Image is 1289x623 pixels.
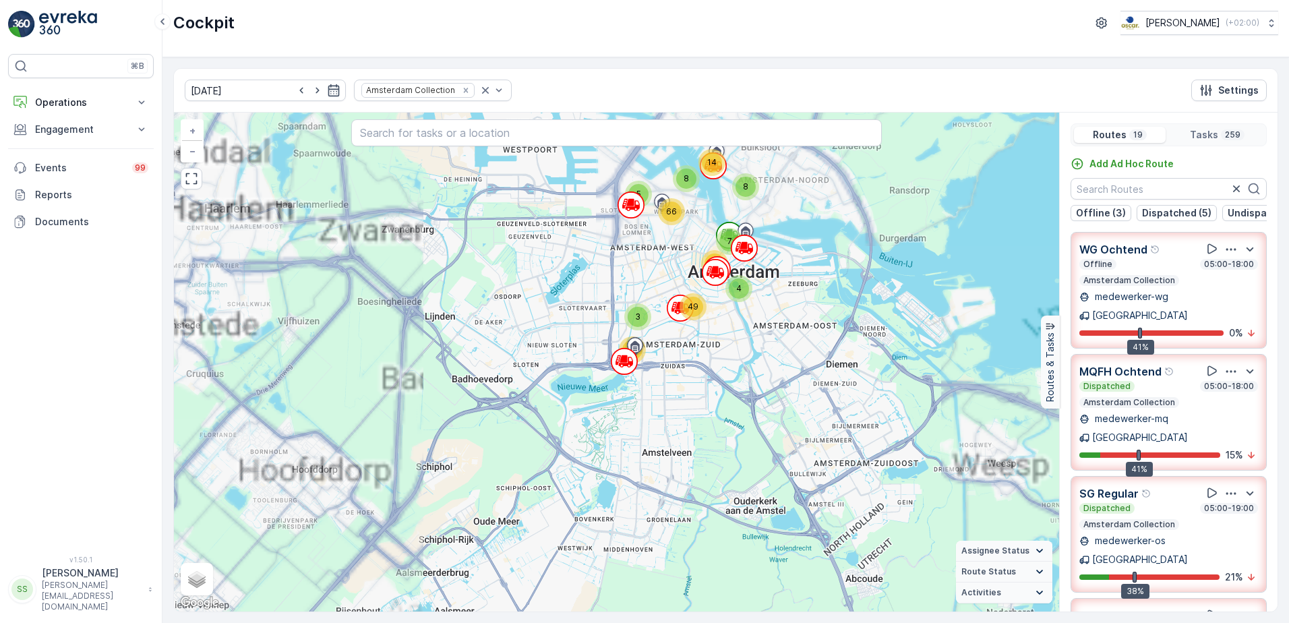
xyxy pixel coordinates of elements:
p: 05:00-18:00 [1203,381,1255,392]
span: 8 [743,181,748,191]
p: 0 % [1229,326,1243,340]
input: Search for tasks or a location [351,119,882,146]
span: + [189,125,196,136]
summary: Route Status [956,562,1052,583]
div: 41% [1127,340,1154,355]
span: 14 [707,157,717,167]
div: 8 [732,173,759,200]
span: − [189,145,196,156]
p: [PERSON_NAME] [1145,16,1220,30]
p: Events [35,161,124,175]
img: basis-logo_rgb2x.png [1120,16,1140,30]
p: medewerker-wg [1092,290,1168,303]
p: [PERSON_NAME] [42,566,142,580]
p: [GEOGRAPHIC_DATA] [1092,553,1188,566]
summary: Assignee Status [956,541,1052,562]
p: [GEOGRAPHIC_DATA] [1092,431,1188,444]
img: logo [8,11,35,38]
span: 7 [727,236,732,246]
p: WG Ochtend [1079,241,1147,258]
p: ( +02:00 ) [1226,18,1259,28]
p: Offline (3) [1076,206,1126,220]
button: Dispatched (5) [1137,205,1217,221]
div: 5 [625,181,652,208]
summary: Activities [956,583,1052,603]
div: Remove Amsterdam Collection [458,85,473,96]
div: 7 [716,228,743,255]
p: Dispatched (5) [1142,206,1211,220]
p: 99 [135,162,146,173]
div: 31 [701,250,728,277]
p: 21 % [1225,570,1243,584]
div: 4 [725,275,752,302]
p: Reports [35,188,148,202]
span: 3 [635,311,640,322]
p: 19 [1132,129,1144,140]
p: Dispatched [1082,381,1132,392]
p: Offline [1082,259,1114,270]
div: 3 [624,303,651,330]
a: Zoom Out [182,141,202,161]
p: 05:00-19:00 [1203,503,1255,514]
p: Cockpit [173,12,235,34]
div: 66 [658,198,685,225]
div: Help Tooltip Icon [1150,244,1161,255]
img: Google [177,594,222,612]
p: Amsterdam Collection [1082,397,1176,408]
button: [PERSON_NAME](+02:00) [1120,11,1278,35]
span: 49 [688,301,698,311]
a: Layers [182,564,212,594]
span: v 1.50.1 [8,556,154,564]
p: 05:00-18:00 [1203,259,1255,270]
div: Help Tooltip Icon [1141,488,1152,499]
p: MQFH Ochtend [1079,363,1162,380]
span: Assignee Status [961,545,1029,556]
p: 259 [1224,129,1242,140]
button: Engagement [8,116,154,143]
p: ⌘B [131,61,144,71]
p: Tasks [1190,128,1218,142]
a: Add Ad Hoc Route [1071,157,1174,171]
p: medewerker-os [1092,534,1166,547]
p: Amsterdam Collection [1082,519,1176,530]
p: Documents [35,215,148,229]
div: 41% [1126,462,1153,477]
button: Offline (3) [1071,205,1131,221]
p: Dispatched [1082,503,1132,514]
span: 4 [736,283,742,293]
button: Settings [1191,80,1267,101]
div: Amsterdam Collection [362,84,457,96]
span: 8 [684,173,689,183]
p: Routes [1093,128,1127,142]
p: Add Ad Hoc Route [1089,157,1174,171]
a: Zoom In [182,121,202,141]
button: Operations [8,89,154,116]
div: Help Tooltip Icon [1164,366,1175,377]
div: 14 [698,149,725,176]
div: 38% [1121,584,1149,599]
div: Help Tooltip Icon [1158,610,1169,621]
p: Routes & Tasks [1044,333,1057,403]
span: Route Status [961,566,1016,577]
p: [GEOGRAPHIC_DATA] [1092,309,1188,322]
p: medewerker-mq [1092,412,1168,425]
button: SS[PERSON_NAME][PERSON_NAME][EMAIL_ADDRESS][DOMAIN_NAME] [8,566,154,612]
img: logo_light-DOdMpM7g.png [39,11,97,38]
input: dd/mm/yyyy [185,80,346,101]
div: 8 [673,165,700,192]
span: Activities [961,587,1001,598]
p: Settings [1218,84,1259,97]
span: 66 [666,206,677,216]
a: Open this area in Google Maps (opens a new window) [177,594,222,612]
a: Documents [8,208,154,235]
p: [PERSON_NAME][EMAIL_ADDRESS][DOMAIN_NAME] [42,580,142,612]
span: 5 [636,189,641,199]
p: SG Regular [1079,485,1139,502]
p: Operations [35,96,127,109]
a: Reports [8,181,154,208]
p: Engagement [35,123,127,136]
input: Search Routes [1071,178,1267,200]
div: 49 [680,293,707,320]
a: Events99 [8,154,154,181]
p: 15 % [1226,448,1243,462]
